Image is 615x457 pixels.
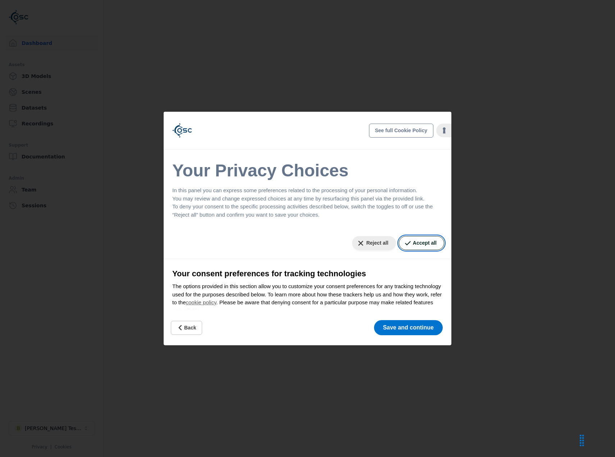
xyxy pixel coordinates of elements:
[172,268,443,280] h3: Your consent preferences for tracking technologies
[352,236,396,250] button: Reject all
[576,430,588,451] div: Drag
[172,186,443,219] p: In this panel you can express some preferences related to the processing of your personal informa...
[171,321,202,335] button: Back
[369,124,434,138] button: See full Cookie Policy
[375,127,428,134] span: See full Cookie Policy
[454,367,615,457] iframe: Chat Widget
[186,299,217,305] a: cookie policy
[436,124,451,137] a: iubenda - Cookie Policy and Cookie Compliance Management
[172,120,192,140] img: logo
[172,158,443,184] h2: Your Privacy Choices
[374,320,443,335] button: Save and continue
[172,282,443,315] p: The options provided in this section allow you to customize your consent preferences for any trac...
[399,236,444,250] button: Accept all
